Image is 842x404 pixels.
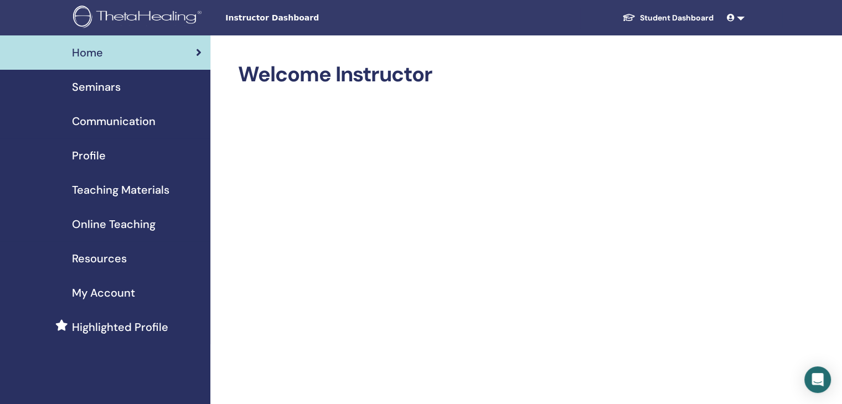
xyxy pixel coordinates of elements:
[72,182,169,198] span: Teaching Materials
[72,44,103,61] span: Home
[804,366,831,393] div: Open Intercom Messenger
[72,250,127,267] span: Resources
[72,79,121,95] span: Seminars
[73,6,205,30] img: logo.png
[238,62,742,87] h2: Welcome Instructor
[622,13,636,22] img: graduation-cap-white.svg
[225,12,391,24] span: Instructor Dashboard
[72,113,156,130] span: Communication
[72,216,156,232] span: Online Teaching
[72,284,135,301] span: My Account
[72,319,168,335] span: Highlighted Profile
[72,147,106,164] span: Profile
[613,8,722,28] a: Student Dashboard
